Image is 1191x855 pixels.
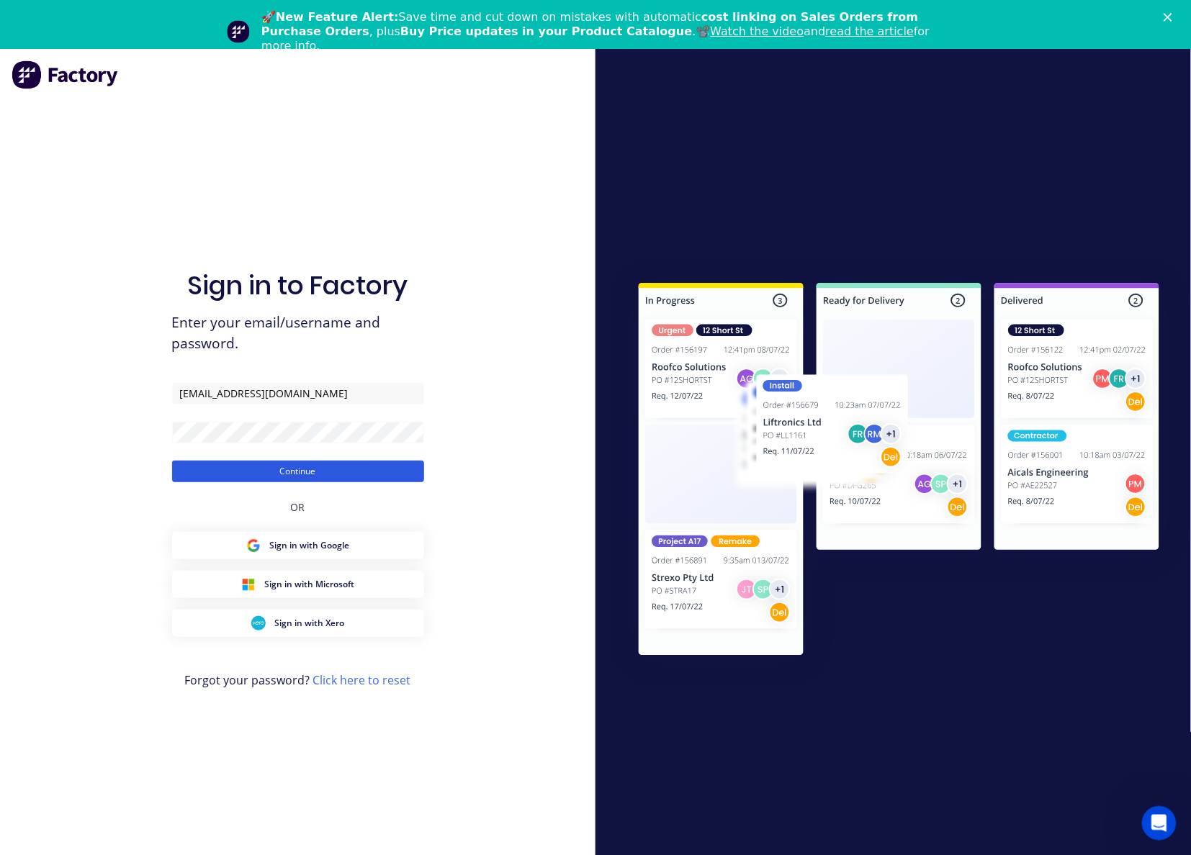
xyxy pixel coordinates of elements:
[1164,13,1178,22] div: Close
[241,577,256,592] img: Microsoft Sign in
[172,383,424,404] input: Email/Username
[264,578,354,591] span: Sign in with Microsoft
[188,270,408,301] h1: Sign in to Factory
[261,10,918,38] b: cost linking on Sales Orders from Purchase Orders
[172,532,424,559] button: Google Sign inSign in with Google
[274,617,344,630] span: Sign in with Xero
[826,24,914,38] a: read the article
[1142,806,1177,841] iframe: Intercom live chat
[269,539,349,552] span: Sign in with Google
[172,312,424,354] span: Enter your email/username and password.
[12,60,120,89] img: Factory
[261,10,941,53] div: 🚀 Save time and cut down on mistakes with automatic , plus .📽️ and for more info.
[276,10,399,24] b: New Feature Alert:
[313,672,411,688] a: Click here to reset
[172,571,424,598] button: Microsoft Sign inSign in with Microsoft
[251,616,266,630] img: Xero Sign in
[711,24,804,38] a: Watch the video
[291,482,305,532] div: OR
[227,20,250,43] img: Profile image for Team
[172,610,424,637] button: Xero Sign inSign in with Xero
[172,461,424,482] button: Continue
[246,538,261,553] img: Google Sign in
[607,254,1191,689] img: Sign in
[400,24,692,38] b: Buy Price updates in your Product Catalogue
[185,671,411,689] span: Forgot your password?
